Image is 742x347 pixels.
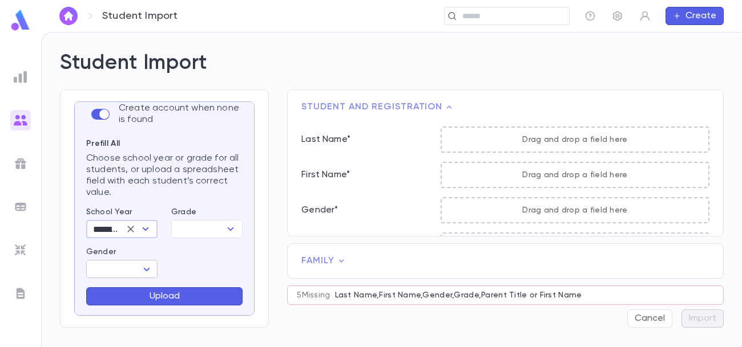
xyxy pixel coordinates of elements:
p: 5 Missing [297,291,330,300]
img: home_white.a664292cf8c1dea59945f0da9f25487c.svg [62,11,75,21]
p: Drag and drop a field here [442,135,708,144]
img: campaigns_grey.99e729a5f7ee94e3726e6486bddda8f1.svg [14,157,27,170]
p: Drag and drop a field here [442,170,708,179]
p: Create account when none is found [119,103,243,125]
button: Cancel [627,309,672,328]
img: students_gradient.3b4df2a2b995ef5086a14d9e1675a5ee.svg [14,113,27,127]
button: Open [223,221,239,237]
img: letters_grey.7941b92b52307dd3b8a917253454ce1c.svg [14,287,27,300]
p: Gender * [301,205,432,216]
label: Grade [171,207,196,217]
button: Create [666,7,724,25]
p: Last Name , First Name , Gender , Grade , Parent Title or First Name [335,291,582,300]
h2: Student Import [60,51,724,76]
img: imports_grey.530a8a0e642e233f2baf0ef88e8c9fcb.svg [14,243,27,257]
label: School Year [86,207,132,217]
button: Clear [123,221,139,237]
img: logo [9,9,32,31]
label: Gender [86,247,116,256]
img: batches_grey.339ca447c9d9533ef1741baa751efc33.svg [14,200,27,214]
button: Open [138,221,154,237]
p: Prefill All [86,139,243,148]
span: Family [301,255,709,267]
p: Last Name * [301,134,432,145]
p: First Name * [301,169,432,181]
div: ​ [86,260,158,278]
p: Drag and drop a field here [442,206,708,215]
p: Student Import [102,10,178,22]
span: Student and Registration [301,101,709,113]
button: Upload [86,287,243,305]
img: reports_grey.c525e4749d1bce6a11f5fe2a8de1b229.svg [14,70,27,84]
p: Choose school year or grade for all students, or upload a spreadsheet field with each student’s c... [86,153,243,198]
